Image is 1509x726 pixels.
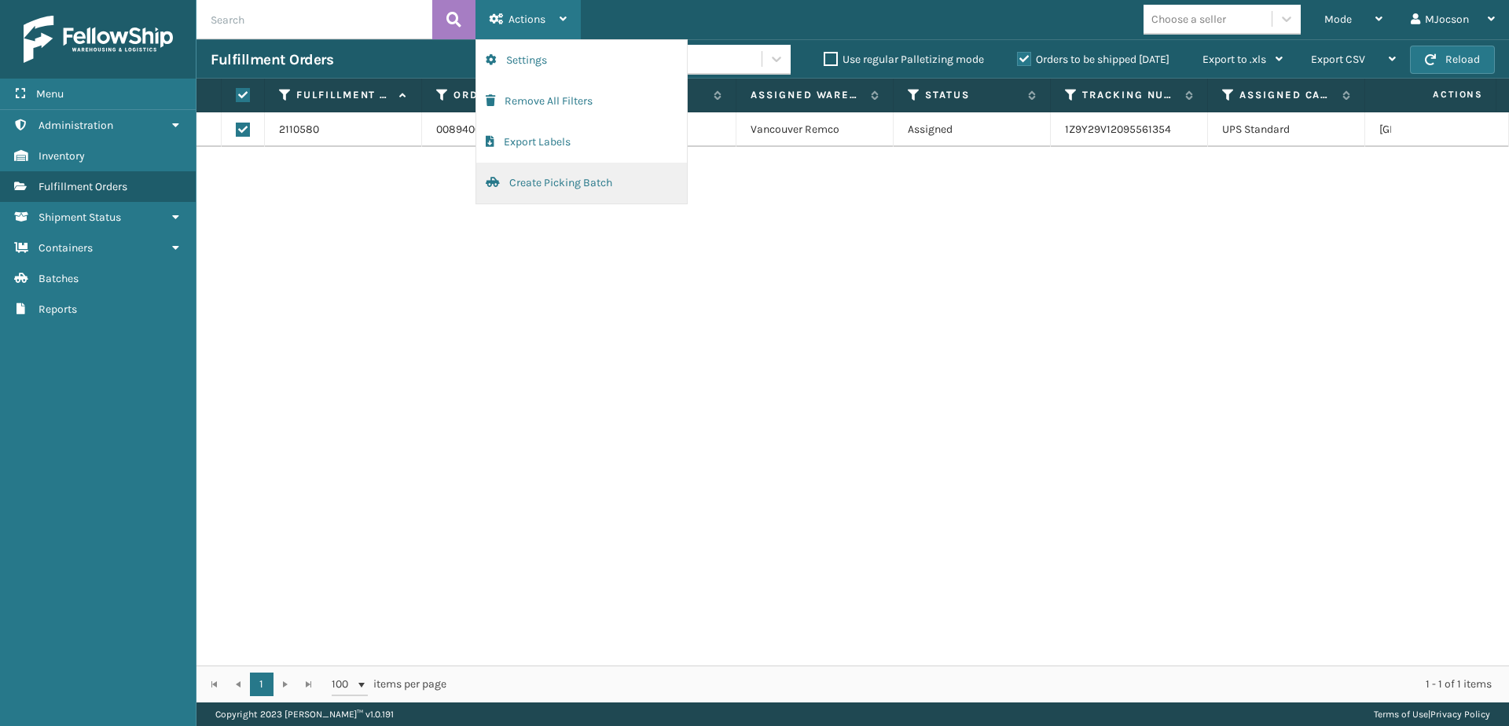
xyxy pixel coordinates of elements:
label: Order Number [453,88,549,102]
span: Administration [39,119,113,132]
button: Remove All Filters [476,81,687,122]
button: Create Picking Batch [476,163,687,203]
label: Status [925,88,1020,102]
span: Export CSV [1311,53,1365,66]
span: Actions [509,13,545,26]
span: Batches [39,272,79,285]
span: Containers [39,241,93,255]
button: Export Labels [476,122,687,163]
span: Menu [36,87,64,101]
button: Reload [1410,46,1495,74]
div: Choose a seller [1151,11,1226,27]
td: UPS Standard [1208,112,1365,147]
label: Tracking Number [1082,88,1177,102]
span: Mode [1324,13,1352,26]
div: 1 - 1 of 1 items [468,676,1492,692]
h3: Fulfillment Orders [211,50,333,69]
td: Assigned [894,112,1051,147]
button: Settings [476,40,687,81]
span: 100 [332,676,355,692]
span: Shipment Status [39,211,121,224]
span: Inventory [39,149,85,163]
label: Assigned Warehouse [751,88,863,102]
span: Fulfillment Orders [39,180,127,193]
td: 00894005578104 [422,112,579,147]
td: Vancouver Remco [736,112,894,147]
span: Export to .xls [1202,53,1266,66]
span: items per page [332,673,446,696]
label: Assigned Carrier Service [1239,88,1335,102]
a: 1Z9Y29V12095561354 [1065,123,1171,136]
a: 1 [250,673,274,696]
a: Privacy Policy [1430,709,1490,720]
p: Copyright 2023 [PERSON_NAME]™ v 1.0.191 [215,702,394,726]
span: Actions [1383,82,1492,108]
div: | [1374,702,1490,726]
a: Terms of Use [1374,709,1428,720]
label: Orders to be shipped [DATE] [1017,53,1169,66]
label: Fulfillment Order Id [296,88,391,102]
label: Use regular Palletizing mode [824,53,984,66]
a: 2110580 [279,122,319,137]
img: logo [24,16,173,63]
span: Reports [39,302,77,316]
